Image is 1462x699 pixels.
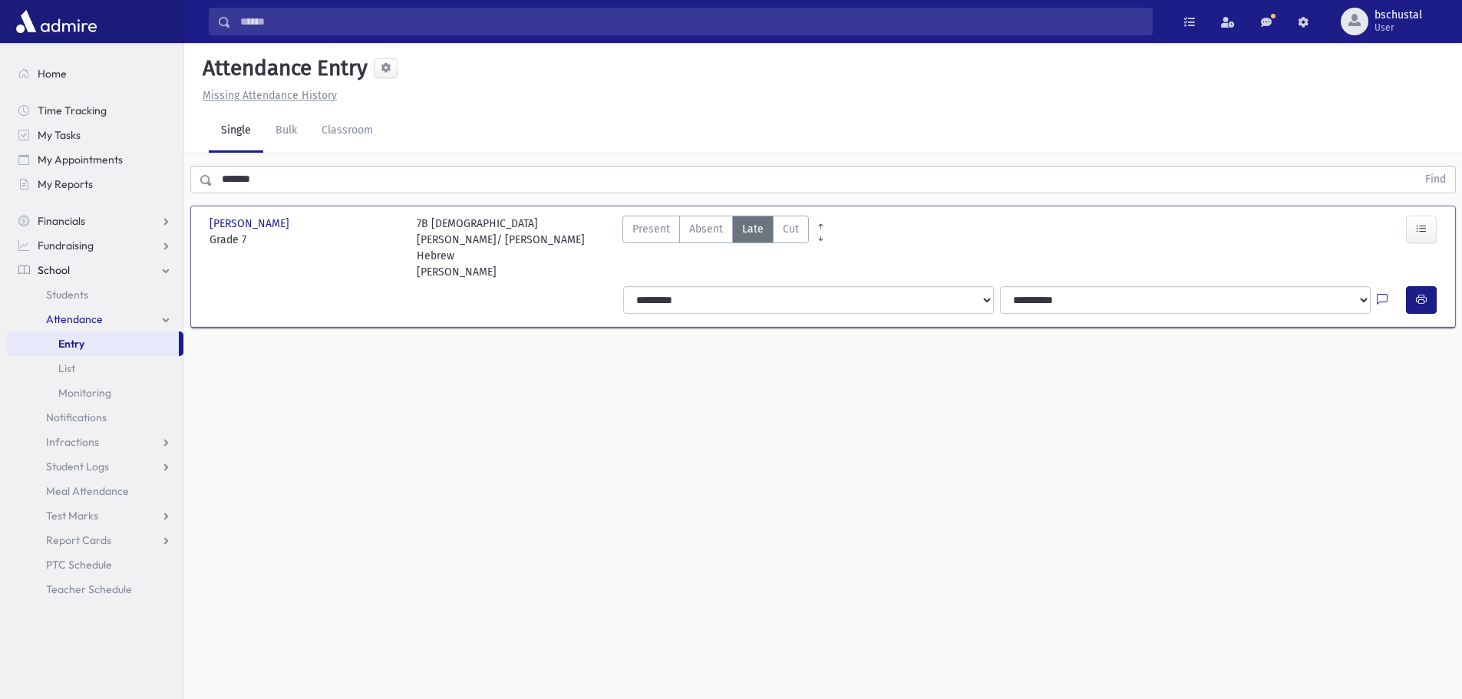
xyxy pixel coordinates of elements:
a: Fundraising [6,233,183,258]
a: Financials [6,209,183,233]
span: Test Marks [46,509,98,523]
a: My Appointments [6,147,183,172]
a: Classroom [309,110,385,153]
u: Missing Attendance History [203,89,337,102]
a: Bulk [263,110,309,153]
span: Late [742,221,764,237]
span: Attendance [46,312,103,326]
span: Students [46,288,88,302]
a: Student Logs [6,454,183,479]
span: Entry [58,337,84,351]
a: Single [209,110,263,153]
span: Cut [783,221,799,237]
img: AdmirePro [12,6,101,37]
span: Notifications [46,410,107,424]
a: Infractions [6,430,183,454]
span: Time Tracking [38,104,107,117]
span: Financials [38,214,85,228]
span: Infractions [46,435,99,449]
span: PTC Schedule [46,558,112,572]
span: My Appointments [38,153,123,167]
h5: Attendance Entry [196,55,368,81]
a: Entry [6,331,179,356]
span: Teacher Schedule [46,582,132,596]
span: Present [632,221,670,237]
a: Missing Attendance History [196,89,337,102]
span: Fundraising [38,239,94,252]
span: Absent [689,221,723,237]
span: My Reports [38,177,93,191]
a: Teacher Schedule [6,577,183,602]
a: Home [6,61,183,86]
span: Monitoring [58,386,111,400]
span: bschustal [1375,9,1422,21]
span: Grade 7 [210,232,401,248]
span: Home [38,67,67,81]
span: Student Logs [46,460,109,473]
a: Students [6,282,183,307]
span: [PERSON_NAME] [210,216,292,232]
div: AttTypes [622,216,809,280]
a: Test Marks [6,503,183,528]
a: Time Tracking [6,98,183,123]
a: My Reports [6,172,183,196]
button: Find [1416,167,1455,193]
a: Notifications [6,405,183,430]
span: School [38,263,70,277]
a: List [6,356,183,381]
a: Monitoring [6,381,183,405]
span: Meal Attendance [46,484,129,498]
a: Attendance [6,307,183,331]
a: PTC Schedule [6,552,183,577]
a: School [6,258,183,282]
a: My Tasks [6,123,183,147]
div: 7B [DEMOGRAPHIC_DATA][PERSON_NAME]/ [PERSON_NAME] Hebrew [PERSON_NAME] [417,216,609,280]
span: Report Cards [46,533,111,547]
span: User [1375,21,1422,34]
span: List [58,361,75,375]
input: Search [231,8,1152,35]
span: My Tasks [38,128,81,142]
a: Meal Attendance [6,479,183,503]
a: Report Cards [6,528,183,552]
